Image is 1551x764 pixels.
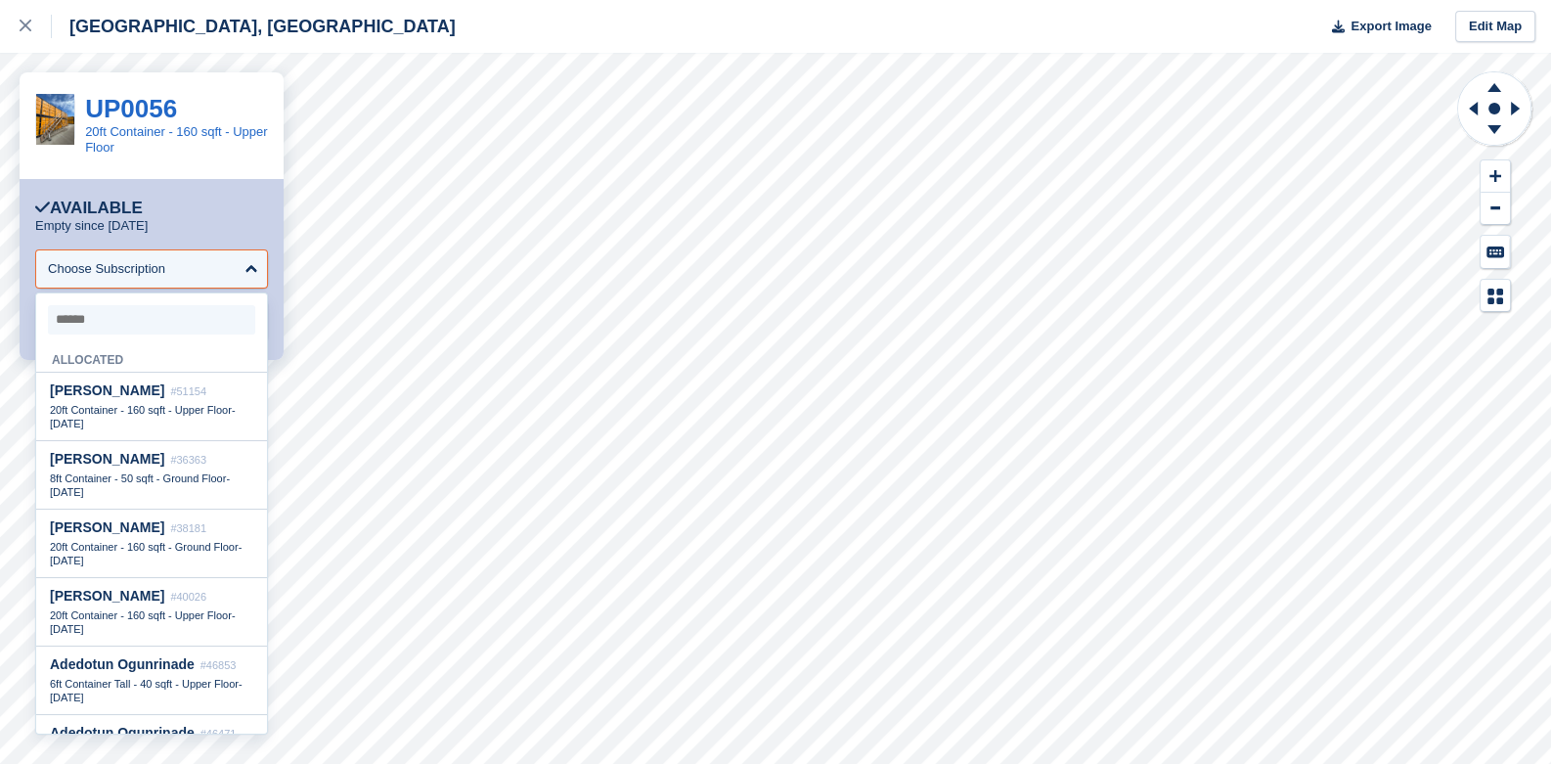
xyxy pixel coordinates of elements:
[85,94,177,123] a: UP0056
[50,451,164,467] span: [PERSON_NAME]
[1481,236,1510,268] button: Keyboard Shortcuts
[50,519,164,535] span: [PERSON_NAME]
[50,677,253,704] div: -
[1481,193,1510,225] button: Zoom Out
[50,608,253,636] div: -
[200,659,237,671] span: #46853
[1455,11,1535,43] a: Edit Map
[50,541,239,553] span: 20ft Container - 160 sqft - Ground Floor
[50,656,195,672] span: Adedotun Ogunrinade
[50,472,253,499] div: -
[50,725,195,741] span: Adedotun Ogunrinade
[200,728,237,740] span: #46471
[170,522,206,534] span: #38181
[36,342,267,373] div: Allocated
[50,623,84,635] span: [DATE]
[35,218,148,234] p: Empty since [DATE]
[35,199,143,218] div: Available
[1481,280,1510,312] button: Map Legend
[52,15,456,38] div: [GEOGRAPHIC_DATA], [GEOGRAPHIC_DATA]
[50,472,226,484] span: 8ft Container - 50 sqft - Ground Floor
[50,588,164,604] span: [PERSON_NAME]
[1320,11,1432,43] button: Export Image
[50,382,164,398] span: [PERSON_NAME]
[50,692,84,703] span: [DATE]
[50,486,84,498] span: [DATE]
[36,94,74,145] img: 20ft%20Upper%20with%20staircase.JPG
[1481,160,1510,193] button: Zoom In
[50,403,253,430] div: -
[50,418,84,429] span: [DATE]
[50,540,253,567] div: -
[170,454,206,466] span: #36363
[50,404,232,416] span: 20ft Container - 160 sqft - Upper Floor
[85,124,267,155] a: 20ft Container - 160 sqft - Upper Floor
[1351,17,1431,36] span: Export Image
[50,678,239,690] span: 6ft Container Tall - 40 sqft - Upper Floor
[170,591,206,603] span: #40026
[170,385,206,397] span: #51154
[50,609,232,621] span: 20ft Container - 160 sqft - Upper Floor
[50,555,84,566] span: [DATE]
[48,259,165,279] div: Choose Subscription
